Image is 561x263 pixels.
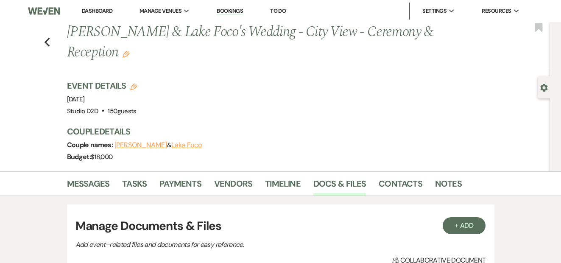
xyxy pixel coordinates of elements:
span: Settings [422,7,447,15]
a: Notes [435,177,462,196]
a: Payments [159,177,201,196]
span: [DATE] [67,95,85,104]
button: Lake Foco [171,142,202,148]
h3: Event Details [67,80,137,92]
a: Tasks [122,177,147,196]
a: Bookings [217,7,243,15]
a: Timeline [265,177,301,196]
span: 150 guests [108,107,136,115]
button: Open lead details [540,83,548,91]
img: Weven Logo [28,2,60,20]
h1: [PERSON_NAME] & Lake Foco's Wedding - City View - Ceremony & Reception [67,22,447,62]
span: Studio D2D [67,107,98,115]
span: & [114,141,202,149]
p: Add event–related files and documents for easy reference. [75,239,372,250]
a: Vendors [214,177,252,196]
button: + Add [443,217,486,234]
a: Messages [67,177,110,196]
h3: Manage Documents & Files [75,217,486,235]
button: Edit [123,50,129,58]
button: [PERSON_NAME] [114,142,167,148]
a: To Do [270,7,286,14]
span: $18,000 [91,153,113,161]
span: Budget: [67,152,91,161]
span: Resources [482,7,511,15]
a: Contacts [379,177,422,196]
span: Manage Venues [140,7,181,15]
a: Dashboard [82,7,112,14]
a: Docs & Files [313,177,366,196]
span: Couple names: [67,140,114,149]
h3: Couple Details [67,126,541,137]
